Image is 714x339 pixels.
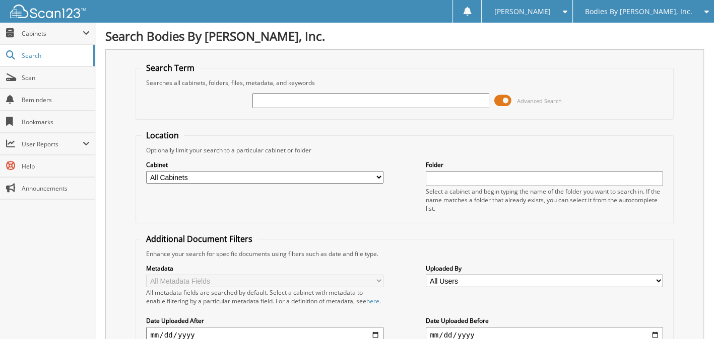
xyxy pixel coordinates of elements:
[664,291,714,339] iframe: Chat Widget
[146,316,383,325] label: Date Uploaded After
[141,249,668,258] div: Enhance your search for specific documents using filters such as date and file type.
[426,316,663,325] label: Date Uploaded Before
[494,9,551,15] span: [PERSON_NAME]
[22,118,90,126] span: Bookmarks
[146,160,383,169] label: Cabinet
[22,140,83,148] span: User Reports
[141,233,257,244] legend: Additional Document Filters
[141,146,668,154] div: Optionally limit your search to a particular cabinet or folder
[366,297,379,305] a: here
[426,264,663,273] label: Uploaded By
[22,29,83,38] span: Cabinets
[146,288,383,305] div: All metadata fields are searched by default. Select a cabinet with metadata to enable filtering b...
[22,184,90,193] span: Announcements
[426,160,663,169] label: Folder
[22,162,90,171] span: Help
[22,51,88,60] span: Search
[22,73,90,82] span: Scan
[10,5,86,18] img: scan123-logo-white.svg
[585,9,692,15] span: Bodies By [PERSON_NAME], Inc.
[105,28,704,44] h1: Search Bodies By [PERSON_NAME], Inc.
[141,78,668,87] div: Searches all cabinets, folders, files, metadata, and keywords
[22,96,90,104] span: Reminders
[517,97,562,105] span: Advanced Search
[141,130,184,141] legend: Location
[146,264,383,273] label: Metadata
[141,62,200,73] legend: Search Term
[426,187,663,213] div: Select a cabinet and begin typing the name of the folder you want to search in. If the name match...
